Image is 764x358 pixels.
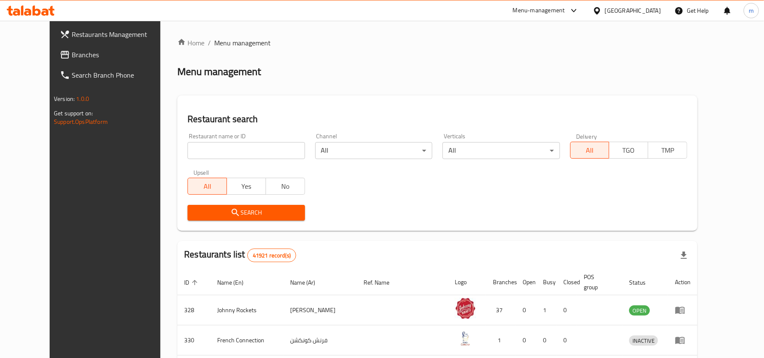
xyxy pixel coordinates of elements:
td: فرنش كونكشن [283,325,357,355]
button: All [188,178,227,195]
span: Get support on: [54,108,93,119]
button: TMP [648,142,687,159]
td: 0 [536,325,557,355]
button: TGO [609,142,648,159]
td: 0 [516,325,536,355]
span: Status [629,277,657,288]
span: Search [194,207,298,218]
img: French Connection [455,328,476,349]
label: Upsell [193,169,209,175]
li: / [208,38,211,48]
div: INACTIVE [629,336,658,346]
span: Restaurants Management [72,29,171,39]
td: 0 [557,325,577,355]
span: INACTIVE [629,336,658,346]
th: Busy [536,269,557,295]
span: TGO [613,144,645,157]
span: Ref. Name [364,277,401,288]
img: Johnny Rockets [455,298,476,319]
span: TMP [652,144,684,157]
h2: Restaurant search [188,113,687,126]
span: POS group [584,272,612,292]
input: Search for restaurant name or ID.. [188,142,305,159]
span: Name (En) [217,277,255,288]
button: Search [188,205,305,221]
a: Branches [53,45,177,65]
span: All [191,180,224,193]
div: Total records count [247,249,296,262]
th: Action [668,269,697,295]
td: 330 [177,325,210,355]
a: Support.OpsPlatform [54,116,108,127]
button: All [570,142,610,159]
span: Version: [54,93,75,104]
span: No [269,180,302,193]
div: Menu [675,305,691,315]
td: 328 [177,295,210,325]
td: 0 [516,295,536,325]
td: Johnny Rockets [210,295,283,325]
a: Restaurants Management [53,24,177,45]
label: Delivery [576,133,597,139]
span: All [574,144,606,157]
nav: breadcrumb [177,38,697,48]
span: Yes [230,180,263,193]
span: OPEN [629,306,650,316]
div: OPEN [629,305,650,316]
td: French Connection [210,325,283,355]
span: Menu management [214,38,271,48]
span: Search Branch Phone [72,70,171,80]
a: Search Branch Phone [53,65,177,85]
div: Menu-management [513,6,565,16]
div: All [442,142,560,159]
th: Logo [448,269,486,295]
td: [PERSON_NAME] [283,295,357,325]
span: Branches [72,50,171,60]
div: [GEOGRAPHIC_DATA] [605,6,661,15]
span: 1.0.0 [76,93,89,104]
span: Name (Ar) [290,277,326,288]
span: m [749,6,754,15]
td: 37 [486,295,516,325]
th: Branches [486,269,516,295]
span: ID [184,277,200,288]
div: Menu [675,335,691,345]
span: 41921 record(s) [248,252,296,260]
th: Closed [557,269,577,295]
a: Home [177,38,204,48]
button: Yes [227,178,266,195]
td: 1 [486,325,516,355]
h2: Restaurants list [184,248,296,262]
div: Export file [674,245,694,266]
button: No [266,178,305,195]
h2: Menu management [177,65,261,78]
div: All [315,142,432,159]
td: 1 [536,295,557,325]
td: 0 [557,295,577,325]
th: Open [516,269,536,295]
